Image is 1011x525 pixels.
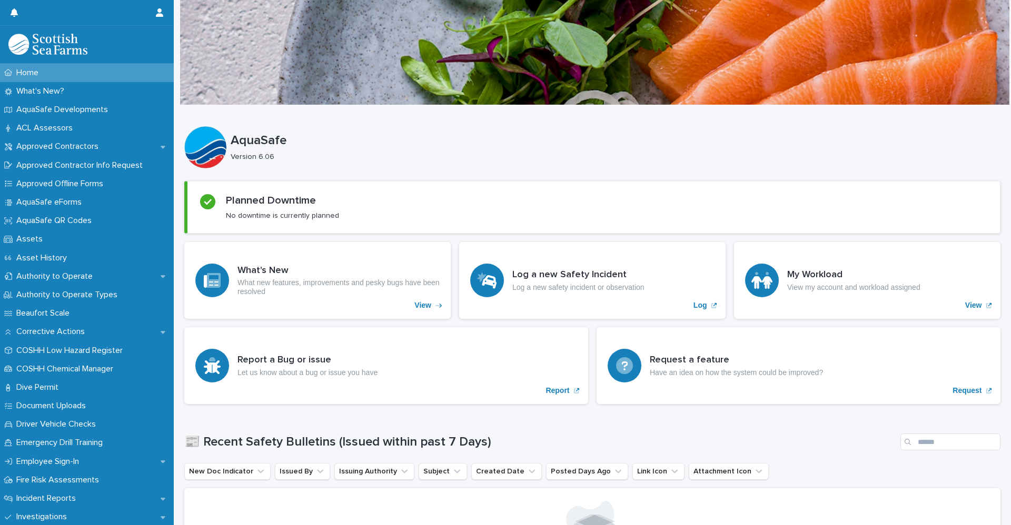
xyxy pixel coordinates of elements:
p: AquaSafe [231,133,996,148]
p: COSHH Low Hazard Register [12,346,131,356]
h3: What's New [237,265,440,277]
p: Report [546,386,569,395]
p: Request [953,386,982,395]
p: COSHH Chemical Manager [12,364,122,374]
h3: Log a new Safety Incident [512,269,645,281]
img: bPIBxiqnSb2ggTQWdOVV [8,34,87,55]
a: Request [597,327,1000,404]
a: Report [184,327,588,404]
p: Fire Risk Assessments [12,475,107,485]
p: Let us know about a bug or issue you have [237,368,378,377]
h3: Request a feature [650,355,823,366]
button: Subject [419,463,467,480]
button: Attachment Icon [689,463,769,480]
p: Version 6.06 [231,153,992,161]
p: Approved Offline Forms [12,179,112,189]
p: Investigations [12,512,75,522]
p: View [965,301,982,310]
p: Dive Permit [12,382,67,392]
h3: Report a Bug or issue [237,355,378,366]
p: Asset History [12,253,75,263]
p: Assets [12,234,51,244]
button: Posted Days Ago [546,463,628,480]
p: Beaufort Scale [12,308,78,318]
p: Log [693,301,707,310]
a: View [184,242,451,319]
p: View [414,301,431,310]
p: Document Uploads [12,401,94,411]
button: Link Icon [632,463,685,480]
p: What new features, improvements and pesky bugs have been resolved [237,278,440,296]
button: Issuing Authority [334,463,414,480]
p: No downtime is currently planned [226,211,339,220]
p: AquaSafe Developments [12,105,116,115]
p: Approved Contractors [12,142,107,152]
button: Issued By [275,463,330,480]
h1: 📰 Recent Safety Bulletins (Issued within past 7 Days) [184,435,896,450]
p: Emergency Drill Training [12,438,111,448]
h3: My Workload [787,269,920,281]
h2: Planned Downtime [226,194,316,207]
p: View my account and workload assigned [787,283,920,292]
p: AquaSafe eForms [12,197,90,207]
p: Corrective Actions [12,327,93,337]
p: Authority to Operate [12,271,101,281]
input: Search [900,433,1000,450]
button: Created Date [471,463,542,480]
p: AquaSafe QR Codes [12,216,100,226]
button: New Doc Indicator [184,463,271,480]
p: Log a new safety incident or observation [512,283,645,292]
p: Employee Sign-In [12,457,87,467]
p: What's New? [12,86,73,96]
p: Authority to Operate Types [12,290,126,300]
a: Log [459,242,726,319]
a: View [734,242,1000,319]
p: Have an idea on how the system could be improved? [650,368,823,377]
p: Home [12,68,47,78]
p: ACL Assessors [12,123,81,133]
p: Approved Contractor Info Request [12,160,151,170]
p: Driver Vehicle Checks [12,419,104,429]
p: Incident Reports [12,493,84,503]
